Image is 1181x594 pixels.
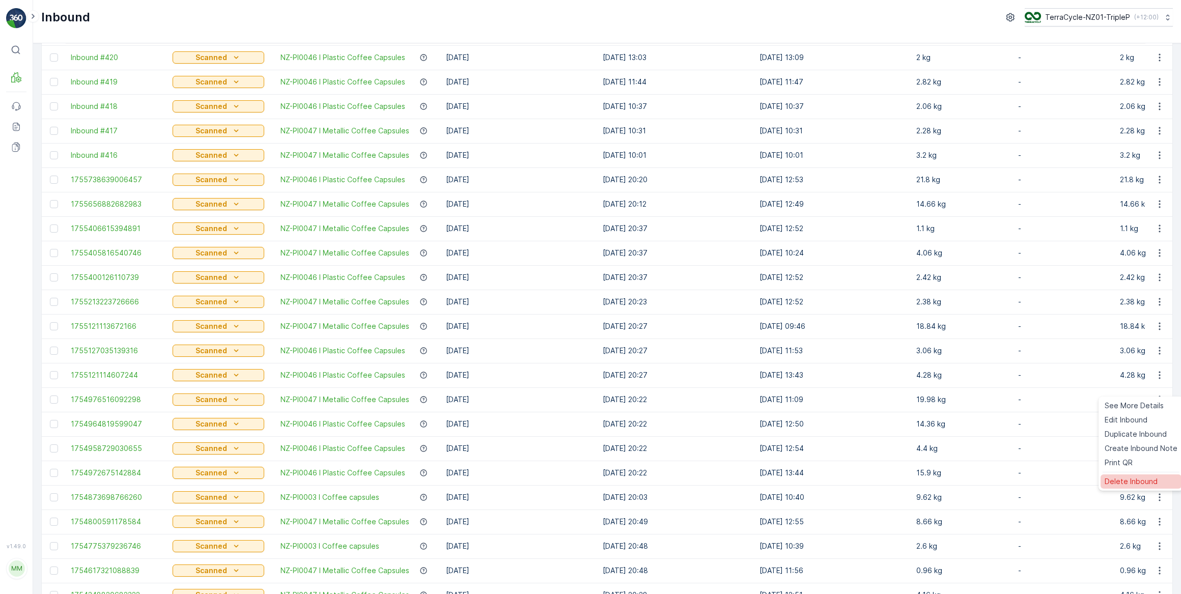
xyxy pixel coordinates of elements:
[1018,370,1110,380] p: -
[280,52,405,63] a: NZ-PI0046 I Plastic Coffee Capsules
[1105,415,1147,425] span: Edit Inbound
[754,485,911,510] td: [DATE] 10:40
[754,216,911,241] td: [DATE] 12:52
[754,70,911,94] td: [DATE] 11:47
[280,419,405,429] a: NZ-PI0046 I Plastic Coffee Capsules
[598,363,754,387] td: [DATE] 20:27
[754,534,911,558] td: [DATE] 10:39
[441,192,598,216] td: [DATE]
[195,517,227,527] p: Scanned
[1018,52,1110,63] p: -
[9,560,25,577] div: MM
[9,201,53,209] span: Net Weight :
[71,346,162,356] span: 1755127035139316
[598,94,754,119] td: [DATE] 10:37
[50,127,58,135] div: Toggle Row Selected
[441,241,598,265] td: [DATE]
[50,151,58,159] div: Toggle Row Selected
[916,248,1008,258] p: 4.06 kg
[916,443,1008,454] p: 4.4 kg
[916,199,1008,209] p: 14.66 kg
[41,9,90,25] p: Inbound
[598,461,754,485] td: [DATE] 20:22
[173,320,264,332] button: Scanned
[598,143,754,167] td: [DATE] 10:01
[441,338,598,363] td: [DATE]
[280,321,409,331] a: NZ-PI0047 I Metallic Coffee Capsules
[1018,419,1110,429] p: -
[50,567,58,575] div: Toggle Row Selected
[71,101,162,111] span: Inbound #418
[598,70,754,94] td: [DATE] 11:44
[9,251,43,260] span: Material :
[71,175,162,185] a: 1755738639006457
[50,273,58,281] div: Toggle Row Selected
[173,442,264,455] button: Scanned
[1018,223,1110,234] p: -
[173,491,264,503] button: Scanned
[173,100,264,112] button: Scanned
[598,558,754,583] td: [DATE] 20:48
[916,346,1008,356] p: 3.06 kg
[280,126,409,136] span: NZ-PI0047 I Metallic Coffee Capsules
[1105,401,1164,411] span: See More Details
[754,143,911,167] td: [DATE] 10:01
[598,241,754,265] td: [DATE] 20:37
[280,541,379,551] a: NZ-PI0003 I Coffee capsules
[57,217,66,226] span: 30
[280,272,405,282] span: NZ-PI0046 I Plastic Coffee Capsules
[280,565,409,576] a: NZ-PI0047 I Metallic Coffee Capsules
[754,363,911,387] td: [DATE] 13:43
[71,492,162,502] a: 1754873698766260
[71,321,162,331] a: 1755121113672166
[50,176,58,184] div: Toggle Row Selected
[71,297,162,307] span: 1755213223726666
[916,394,1008,405] p: 19.98 kg
[71,223,162,234] a: 1755406615394891
[598,412,754,436] td: [DATE] 20:22
[195,443,227,454] p: Scanned
[195,565,227,576] p: Scanned
[598,216,754,241] td: [DATE] 20:37
[60,184,69,192] span: 30
[598,534,754,558] td: [DATE] 20:48
[173,76,264,88] button: Scanned
[71,517,162,527] a: 1754800591178584
[1018,346,1110,356] p: -
[71,541,162,551] a: 1754775379236746
[280,77,405,87] a: NZ-PI0046 I Plastic Coffee Capsules
[754,241,911,265] td: [DATE] 10:24
[71,77,162,87] span: Inbound #419
[50,444,58,452] div: Toggle Row Selected
[195,150,227,160] p: Scanned
[280,468,405,478] span: NZ-PI0046 I Plastic Coffee Capsules
[441,387,598,412] td: [DATE]
[71,52,162,63] a: Inbound #420
[441,143,598,167] td: [DATE]
[1018,443,1110,454] p: -
[280,150,409,160] a: NZ-PI0047 I Metallic Coffee Capsules
[754,167,911,192] td: [DATE] 12:53
[280,101,405,111] a: NZ-PI0046 I Plastic Coffee Capsules
[195,52,227,63] p: Scanned
[50,395,58,404] div: Toggle Row Selected
[195,321,227,331] p: Scanned
[50,322,58,330] div: Toggle Row Selected
[173,564,264,577] button: Scanned
[916,297,1008,307] p: 2.38 kg
[441,45,598,70] td: [DATE]
[71,443,162,454] a: 1754958729030655
[280,346,405,356] span: NZ-PI0046 I Plastic Coffee Capsules
[441,534,598,558] td: [DATE]
[1105,429,1167,439] span: Duplicate Inbound
[916,77,1008,87] p: 2.82 kg
[280,248,409,258] a: NZ-PI0047 I Metallic Coffee Capsules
